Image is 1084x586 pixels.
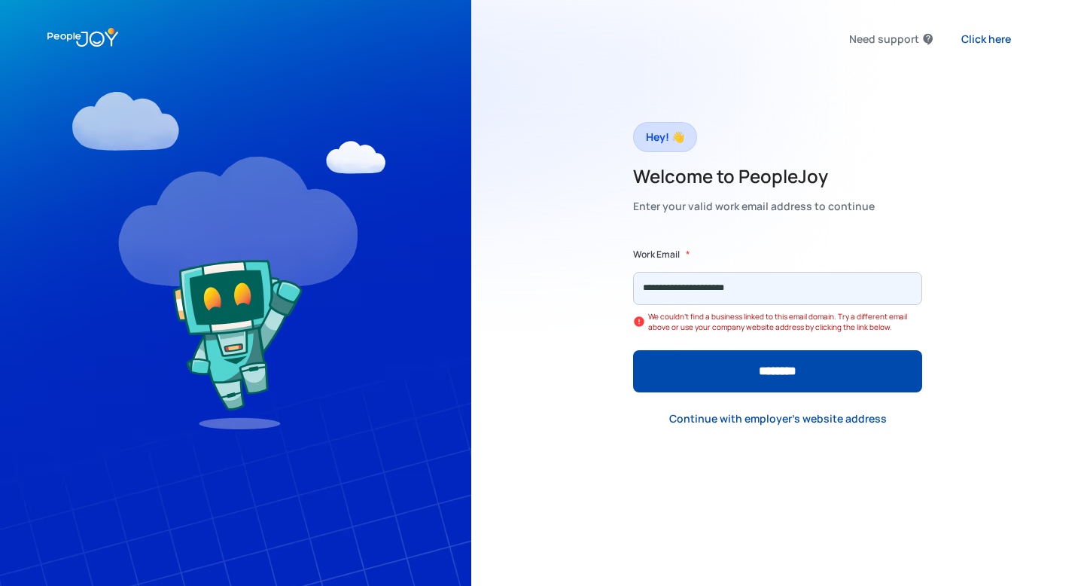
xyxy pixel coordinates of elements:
form: Form [633,247,922,392]
div: Continue with employer's website address [669,411,887,426]
label: Work Email [633,247,680,262]
div: Need support [849,29,919,50]
div: Click here [961,32,1011,47]
a: Continue with employer's website address [657,404,899,435]
div: Enter your valid work email address to continue [633,196,875,217]
div: We couldn't find a business linked to this email domain. Try a different email above or use your ... [648,311,922,332]
div: Hey! 👋 [646,127,684,148]
h2: Welcome to PeopleJoy [633,164,875,188]
a: Click here [949,23,1023,54]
